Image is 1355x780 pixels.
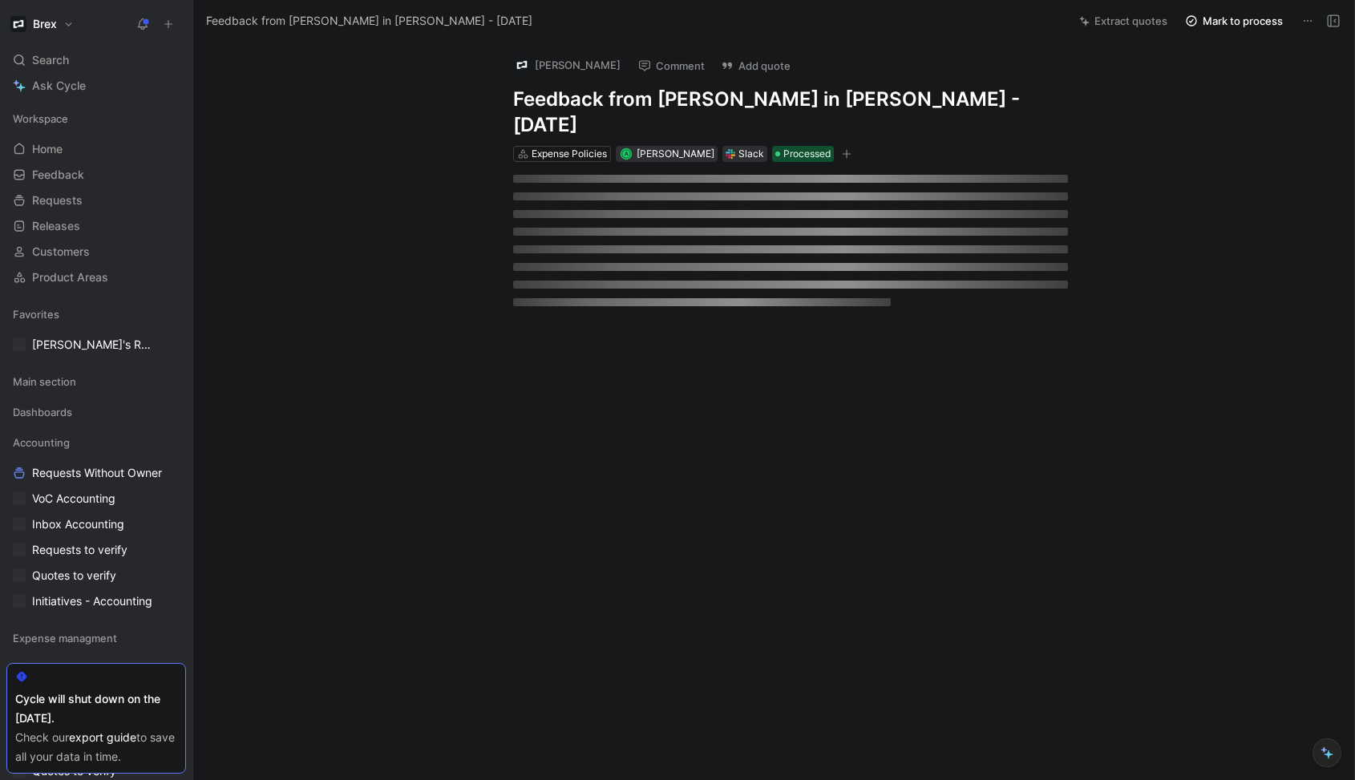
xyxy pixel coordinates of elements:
[32,568,116,584] span: Quotes to verify
[1072,10,1175,32] button: Extract quotes
[206,11,532,30] span: Feedback from [PERSON_NAME] in [PERSON_NAME] - [DATE]
[6,657,186,681] a: (WIP) Expense Management Problems
[6,538,186,562] a: Requests to verify
[13,111,68,127] span: Workspace
[69,730,136,744] a: export guide
[6,302,186,326] div: Favorites
[6,461,186,485] a: Requests Without Owner
[32,465,162,481] span: Requests Without Owner
[32,218,80,234] span: Releases
[32,593,152,609] span: Initiatives - Accounting
[15,728,177,766] div: Check our to save all your data in time.
[532,146,607,162] div: Expense Policies
[772,146,834,162] div: Processed
[6,240,186,264] a: Customers
[6,163,186,187] a: Feedback
[514,57,530,73] img: logo
[1178,10,1290,32] button: Mark to process
[32,516,124,532] span: Inbox Accounting
[32,661,168,677] span: (WIP) Expense Management Problems
[6,48,186,72] div: Search
[32,192,83,208] span: Requests
[13,434,70,451] span: Accounting
[32,76,86,95] span: Ask Cycle
[32,167,84,183] span: Feedback
[32,269,108,285] span: Product Areas
[32,337,152,353] span: [PERSON_NAME]'s Requests
[6,188,186,212] a: Requests
[32,244,90,260] span: Customers
[32,542,127,558] span: Requests to verify
[6,107,186,131] div: Workspace
[6,137,186,161] a: Home
[507,53,628,77] button: logo[PERSON_NAME]
[6,370,186,394] div: Main section
[6,265,186,289] a: Product Areas
[6,564,186,588] a: Quotes to verify
[13,306,59,322] span: Favorites
[738,146,764,162] div: Slack
[6,400,186,424] div: Dashboards
[783,146,831,162] span: Processed
[6,400,186,429] div: Dashboards
[513,87,1068,138] h1: Feedback from [PERSON_NAME] in [PERSON_NAME] - [DATE]
[6,512,186,536] a: Inbox Accounting
[621,150,630,159] div: A
[32,141,63,157] span: Home
[15,689,177,728] div: Cycle will shut down on the [DATE].
[13,374,76,390] span: Main section
[6,430,186,455] div: Accounting
[6,74,186,98] a: Ask Cycle
[6,589,186,613] a: Initiatives - Accounting
[6,13,78,35] button: BrexBrex
[6,430,186,613] div: AccountingRequests Without OwnerVoC AccountingInbox AccountingRequests to verifyQuotes to verifyI...
[714,55,798,77] button: Add quote
[32,491,115,507] span: VoC Accounting
[33,17,57,31] h1: Brex
[13,630,117,646] span: Expense managment
[6,626,186,650] div: Expense managment
[6,214,186,238] a: Releases
[6,333,186,357] a: [PERSON_NAME]'s Requests
[13,404,72,420] span: Dashboards
[631,55,712,77] button: Comment
[10,16,26,32] img: Brex
[32,51,69,70] span: Search
[6,487,186,511] a: VoC Accounting
[637,148,714,160] span: [PERSON_NAME]
[6,370,186,398] div: Main section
